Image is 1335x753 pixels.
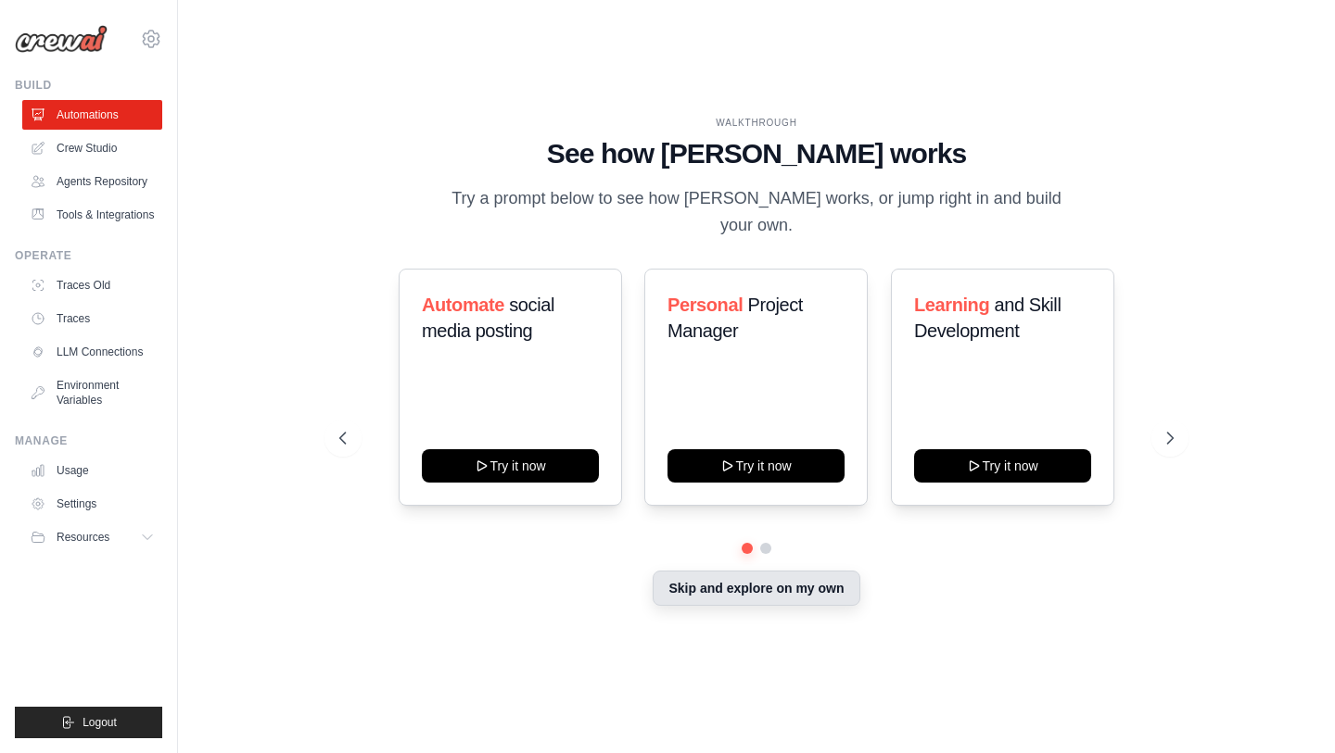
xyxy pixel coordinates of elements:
a: Environment Variables [22,370,162,415]
span: and Skill Development [914,295,1061,341]
a: Traces Old [22,270,162,300]
a: Usage [22,456,162,485]
a: Crew Studio [22,133,162,163]
iframe: Chat Widget [1242,664,1335,753]
a: Traces [22,304,162,333]
h1: See how [PERSON_NAME] works [339,137,1173,170]
span: Personal [667,295,743,315]
a: Agents Repository [22,167,162,196]
div: Build [15,78,162,93]
p: Try a prompt below to see how [PERSON_NAME] works, or jump right in and build your own. [445,185,1068,240]
span: Automate [422,295,504,315]
button: Try it now [667,449,845,483]
a: Automations [22,100,162,130]
span: Logout [83,715,117,730]
button: Try it now [914,449,1091,483]
a: Settings [22,489,162,519]
span: Learning [914,295,989,315]
button: Skip and explore on my own [653,571,859,606]
span: Resources [57,530,109,545]
button: Try it now [422,449,599,483]
div: WALKTHROUGH [339,116,1173,130]
img: Logo [15,25,108,53]
a: Tools & Integrations [22,200,162,230]
div: Manage [15,433,162,448]
div: Operate [15,248,162,263]
button: Logout [15,707,162,738]
button: Resources [22,522,162,552]
a: LLM Connections [22,337,162,367]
